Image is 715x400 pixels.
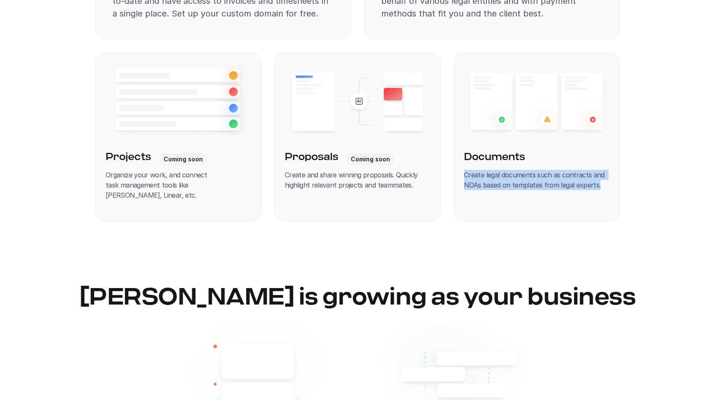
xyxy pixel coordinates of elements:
[351,155,390,163] p: Coming soon
[106,150,151,165] h3: Projects
[464,150,525,165] h3: Documents
[464,170,609,190] p: Create legal documents such as contracts and NDAs based on templates from legal experts.
[106,170,251,200] p: Organize your work, and connect task management tools like [PERSON_NAME], Linear, etc.
[164,155,203,163] p: Coming soon
[285,170,430,190] p: Create and share winning proposals. Quickly highlight relevant projects and teammates.
[285,150,338,165] h3: Proposals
